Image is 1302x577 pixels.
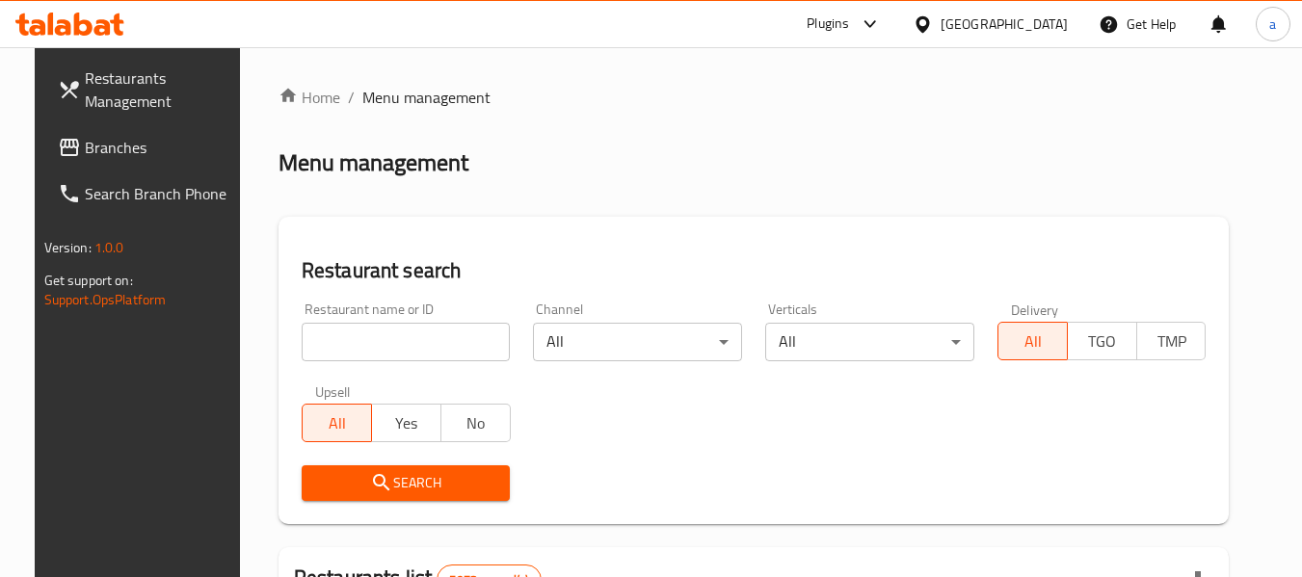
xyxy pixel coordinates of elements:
[85,66,237,113] span: Restaurants Management
[362,86,491,109] span: Menu management
[302,404,372,442] button: All
[302,256,1207,285] h2: Restaurant search
[533,323,742,361] div: All
[85,182,237,205] span: Search Branch Phone
[42,124,252,170] a: Branches
[1145,328,1199,355] span: TMP
[315,384,351,398] label: Upsell
[42,55,252,124] a: Restaurants Management
[1067,322,1137,360] button: TGO
[348,86,355,109] li: /
[1006,328,1060,355] span: All
[310,409,364,437] span: All
[317,471,495,495] span: Search
[44,287,167,312] a: Support.OpsPlatform
[1011,302,1059,316] label: Delivery
[1076,328,1129,355] span: TGO
[279,147,468,178] h2: Menu management
[302,323,511,361] input: Search for restaurant name or ID..
[42,170,252,217] a: Search Branch Phone
[440,404,511,442] button: No
[941,13,1068,35] div: [GEOGRAPHIC_DATA]
[997,322,1068,360] button: All
[765,323,974,361] div: All
[449,409,503,437] span: No
[1269,13,1276,35] span: a
[85,136,237,159] span: Branches
[279,86,340,109] a: Home
[302,465,511,501] button: Search
[44,235,92,260] span: Version:
[94,235,124,260] span: 1.0.0
[807,13,849,36] div: Plugins
[279,86,1230,109] nav: breadcrumb
[380,409,434,437] span: Yes
[44,268,133,293] span: Get support on:
[371,404,441,442] button: Yes
[1136,322,1207,360] button: TMP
